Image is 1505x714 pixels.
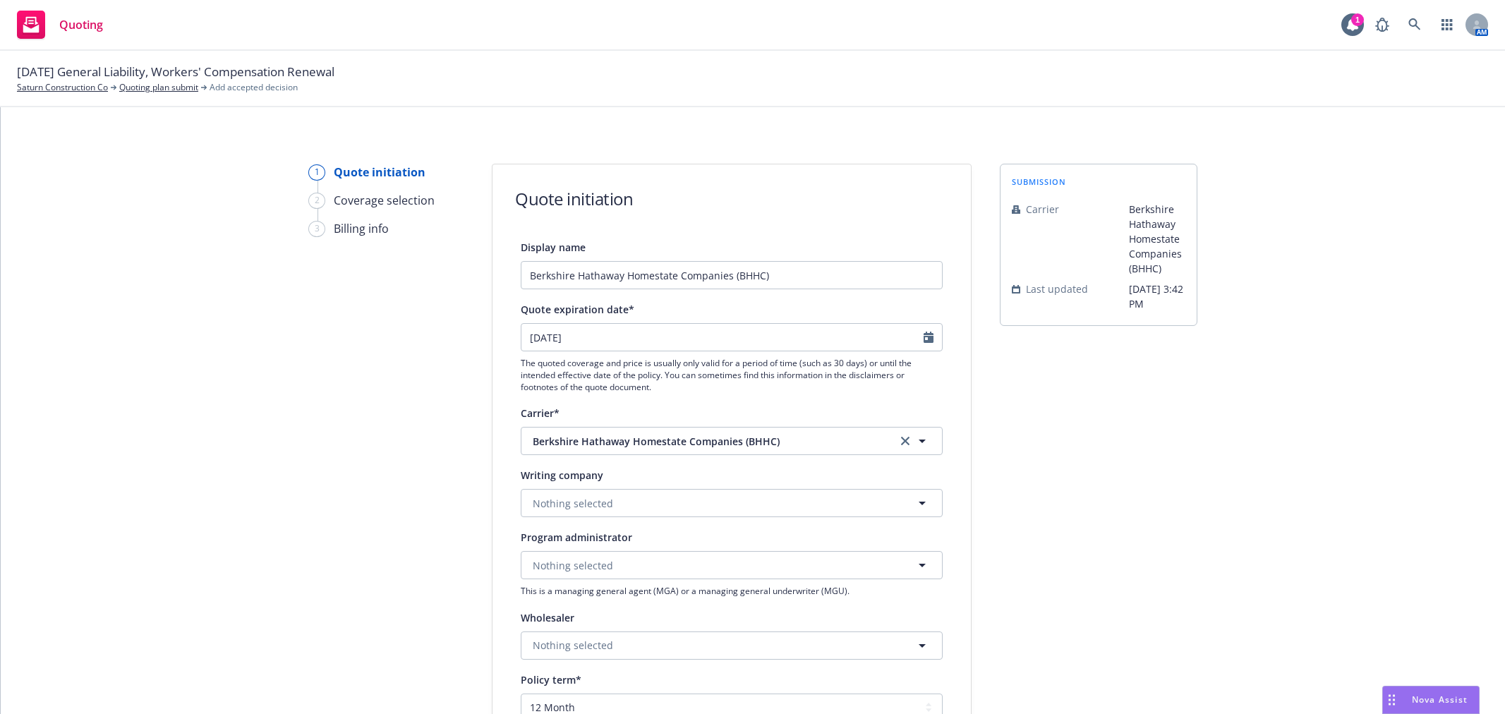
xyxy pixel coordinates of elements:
a: Report a Bug [1368,11,1396,39]
span: Nothing selected [533,638,613,653]
span: Nothing selected [533,558,613,573]
button: Berkshire Hathaway Homestate Companies (BHHC)clear selection [521,427,943,455]
input: MM/DD/YYYY [521,324,924,351]
span: This is a managing general agent (MGA) or a managing general underwriter (MGU). [521,585,943,597]
div: 2 [308,193,325,209]
span: Nova Assist [1412,694,1468,706]
a: Quoting plan submit [119,81,198,94]
span: The quoted coverage and price is usually only valid for a period of time (such as 30 days) or unt... [521,357,943,393]
svg: Calendar [924,332,933,343]
button: Nothing selected [521,551,943,579]
span: submission [1012,176,1066,188]
a: Search [1401,11,1429,39]
button: Nova Assist [1382,686,1480,714]
span: Quote expiration date* [521,303,634,316]
button: Nothing selected [521,631,943,660]
span: Nothing selected [533,496,613,511]
span: Berkshire Hathaway Homestate Companies (BHHC) [1129,202,1185,276]
span: Program administrator [521,531,632,544]
span: Policy term* [521,673,581,686]
div: 1 [1351,13,1364,26]
span: Last updated [1026,282,1088,296]
span: [DATE] General Liability, Workers' Compensation Renewal [17,63,334,81]
div: 3 [308,221,325,237]
h1: Quote initiation [515,187,633,210]
span: Quoting [59,19,103,30]
div: Quote initiation [334,164,425,181]
div: Billing info [334,220,389,237]
a: Switch app [1433,11,1461,39]
span: Display name [521,241,586,254]
button: Nothing selected [521,489,943,517]
div: Drag to move [1383,686,1401,713]
span: Carrier [1026,202,1059,217]
div: 1 [308,164,325,181]
span: Wholesaler [521,611,574,624]
span: Carrier* [521,406,560,420]
span: [DATE] 3:42 PM [1129,282,1185,311]
span: Add accepted decision [210,81,298,94]
a: Saturn Construction Co [17,81,108,94]
a: Quoting [11,5,109,44]
div: Coverage selection [334,192,435,209]
a: clear selection [897,432,914,449]
span: Berkshire Hathaway Homestate Companies (BHHC) [533,434,876,449]
span: Writing company [521,468,603,482]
